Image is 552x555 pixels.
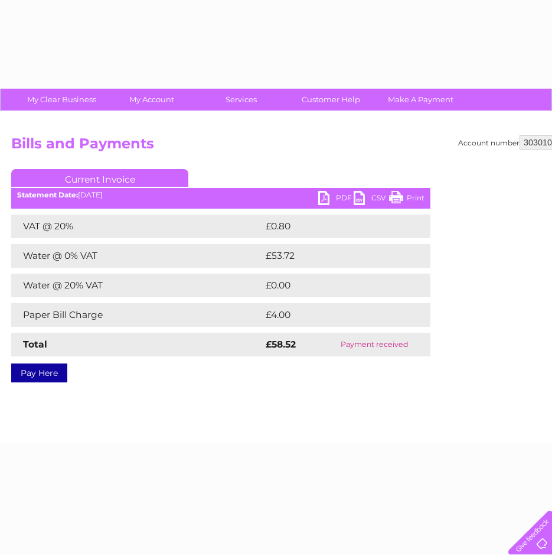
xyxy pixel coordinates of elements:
[263,274,403,297] td: £0.00
[17,190,78,199] b: Statement Date:
[11,363,67,382] a: Pay Here
[11,274,263,297] td: Water @ 20% VAT
[266,339,296,350] strong: £58.52
[11,303,263,327] td: Paper Bill Charge
[11,244,263,268] td: Water @ 0% VAT
[372,89,469,111] a: Make A Payment
[192,89,290,111] a: Services
[354,191,389,208] a: CSV
[263,215,403,238] td: £0.80
[389,191,424,208] a: Print
[11,169,188,187] a: Current Invoice
[103,89,200,111] a: My Account
[11,191,430,199] div: [DATE]
[282,89,380,111] a: Customer Help
[23,339,47,350] strong: Total
[263,303,403,327] td: £4.00
[318,191,354,208] a: PDF
[263,244,406,268] td: £53.72
[13,89,110,111] a: My Clear Business
[318,333,430,356] td: Payment received
[11,215,263,238] td: VAT @ 20%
